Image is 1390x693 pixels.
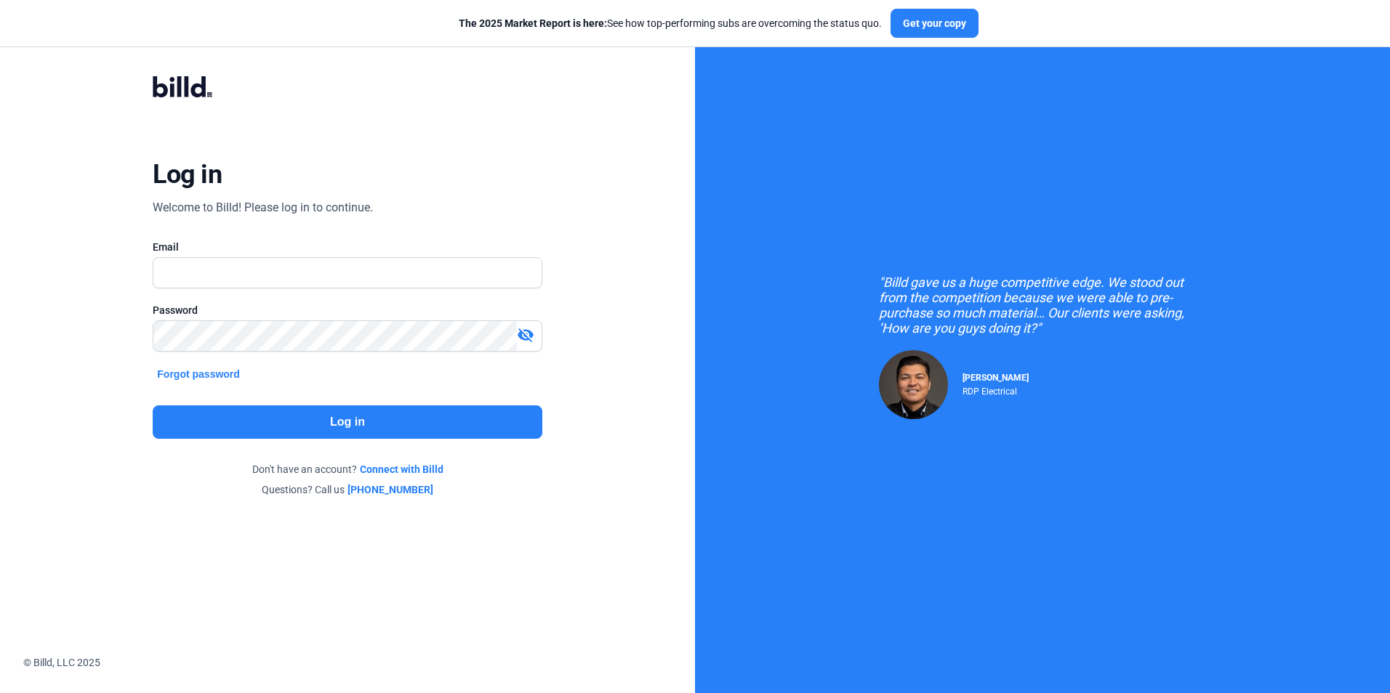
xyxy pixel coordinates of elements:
mat-icon: visibility_off [517,326,534,344]
button: Forgot password [153,366,244,382]
div: Email [153,240,542,254]
a: Connect with Billd [360,462,443,477]
button: Log in [153,405,542,439]
div: Password [153,303,542,317]
button: Get your copy [891,9,979,38]
span: [PERSON_NAME] [963,373,1029,383]
span: The 2025 Market Report is here: [459,17,607,29]
div: Questions? Call us [153,482,542,497]
div: See how top-performing subs are overcoming the status quo. [459,16,882,31]
img: Raul Pacheco [879,350,948,419]
div: RDP Electrical [963,383,1029,397]
div: Log in [153,158,222,190]
div: "Billd gave us a huge competitive edge. We stood out from the competition because we were able to... [879,275,1206,336]
div: Welcome to Billd! Please log in to continue. [153,199,373,216]
a: [PHONE_NUMBER] [347,482,433,497]
div: Don't have an account? [153,462,542,477]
